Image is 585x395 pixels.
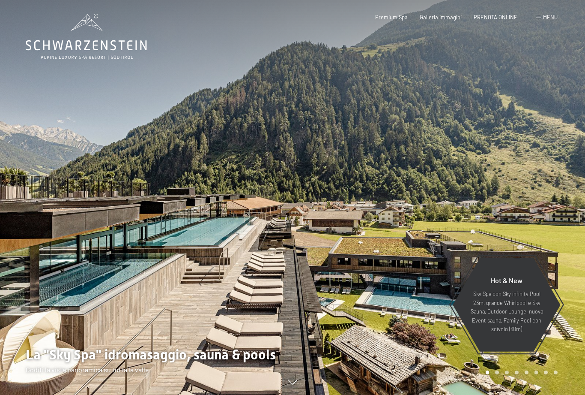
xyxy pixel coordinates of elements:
span: Menu [543,14,558,21]
span: Hot & New [491,276,522,284]
div: Carousel Page 8 [554,371,558,374]
div: Carousel Page 4 [515,371,519,374]
div: Carousel Page 7 [544,371,548,374]
div: Carousel Page 3 [505,371,509,374]
a: Hot & New Sky Spa con Sky infinity Pool 23m, grande Whirlpool e Sky Sauna, Outdoor Lounge, nuova ... [452,258,561,352]
div: Carousel Pagination [483,371,558,374]
div: Carousel Page 2 [495,371,499,374]
a: Premium Spa [375,14,408,21]
div: Carousel Page 6 [534,371,538,374]
a: PRENOTA ONLINE [474,14,517,21]
p: Sky Spa con Sky infinity Pool 23m, grande Whirlpool e Sky Sauna, Outdoor Lounge, nuova Event saun... [469,289,544,333]
a: Galleria immagini [420,14,462,21]
div: Carousel Page 5 [525,371,528,374]
div: Carousel Page 1 (Current Slide) [486,371,489,374]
